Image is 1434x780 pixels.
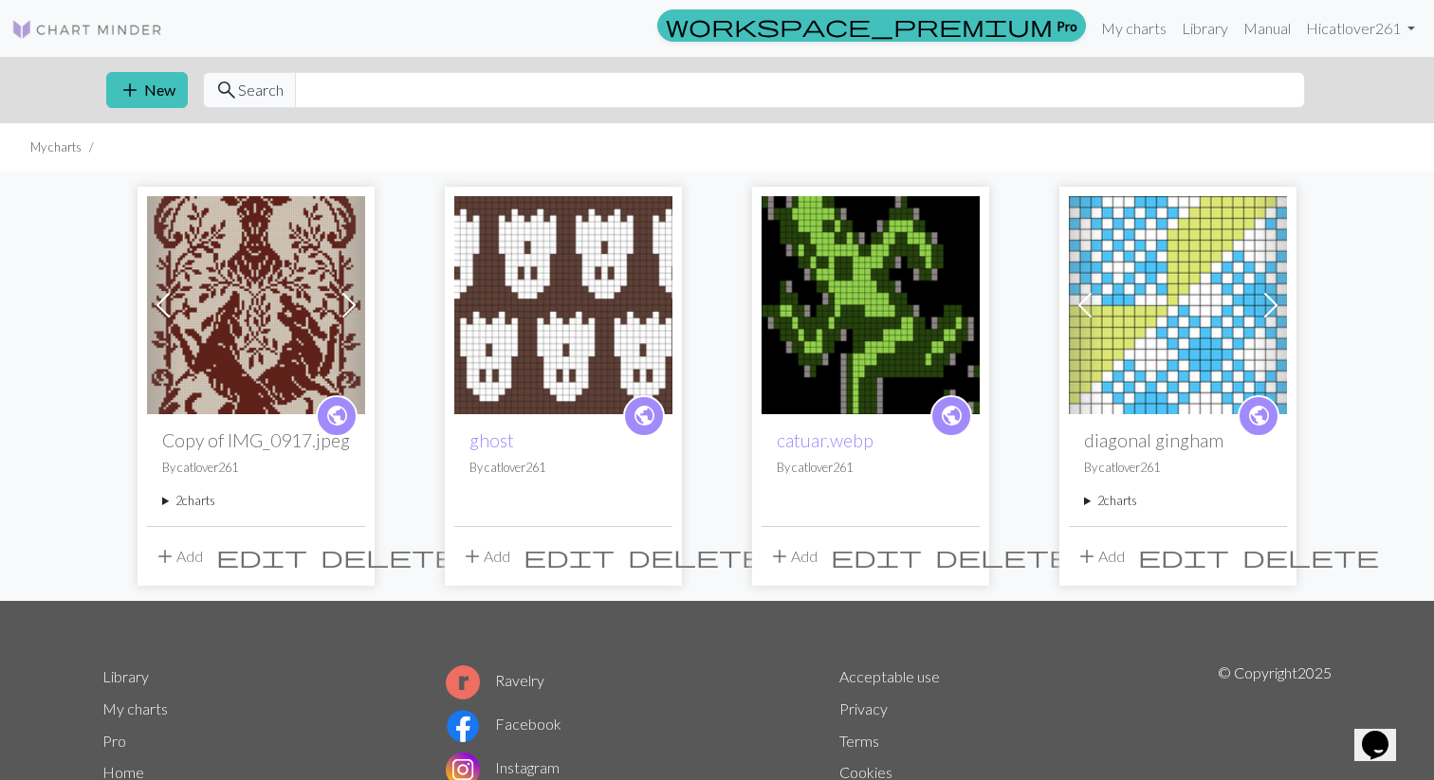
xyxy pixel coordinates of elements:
[831,543,922,570] span: edit
[1069,196,1287,414] img: diagonal gingham
[454,538,517,574] button: Add
[1084,459,1272,477] p: By catlover261
[935,543,1072,570] span: delete
[1084,492,1272,510] summary: 2charts
[524,543,615,570] span: edit
[633,397,656,435] i: public
[325,401,349,430] span: public
[162,459,350,477] p: By catlover261
[314,538,464,574] button: Delete
[106,72,188,108] button: New
[446,671,544,689] a: Ravelry
[940,397,964,435] i: public
[446,758,560,776] a: Instagram
[657,9,1086,42] a: Pro
[102,699,168,717] a: My charts
[1084,429,1272,451] h2: diagonal gingham
[147,538,210,574] button: Add
[1236,9,1298,47] a: Manual
[119,77,141,103] span: add
[1174,9,1236,47] a: Library
[446,715,561,733] a: Facebook
[1069,294,1287,312] a: diagonal gingham
[517,538,621,574] button: Edit
[628,543,764,570] span: delete
[216,543,307,570] span: edit
[1238,395,1279,437] a: public
[162,429,350,451] h2: Copy of IMG_0917.jpeg
[210,538,314,574] button: Edit
[469,429,514,451] a: ghost
[102,667,149,685] a: Library
[831,545,922,568] i: Edit
[1131,538,1236,574] button: Edit
[102,732,126,750] a: Pro
[11,18,163,41] img: Logo
[1138,543,1229,570] span: edit
[147,294,365,312] a: IMG_0917.jpeg
[1075,543,1098,570] span: add
[446,665,480,699] img: Ravelry logo
[762,538,824,574] button: Add
[1236,538,1386,574] button: Delete
[316,395,358,437] a: public
[762,294,980,312] a: catuar.webp
[162,492,350,510] summary: 2charts
[325,397,349,435] i: public
[839,667,940,685] a: Acceptable use
[1138,545,1229,568] i: Edit
[321,543,457,570] span: delete
[1247,397,1271,435] i: public
[1069,538,1131,574] button: Add
[762,196,980,414] img: catuar.webp
[1094,9,1174,47] a: My charts
[154,543,176,570] span: add
[824,538,928,574] button: Edit
[216,545,307,568] i: Edit
[469,459,657,477] p: By catlover261
[30,138,82,156] li: My charts
[940,401,964,430] span: public
[777,429,873,451] a: catuar.webp
[928,538,1078,574] button: Delete
[633,401,656,430] span: public
[454,294,672,312] a: ghost
[215,77,238,103] span: search
[524,545,615,568] i: Edit
[1354,704,1415,761] iframe: chat widget
[930,395,972,437] a: public
[1242,543,1379,570] span: delete
[777,459,965,477] p: By catlover261
[454,196,672,414] img: ghost
[446,709,480,743] img: Facebook logo
[839,699,888,717] a: Privacy
[238,79,284,101] span: Search
[1247,401,1271,430] span: public
[666,12,1053,39] span: workspace_premium
[461,543,484,570] span: add
[621,538,771,574] button: Delete
[768,543,791,570] span: add
[623,395,665,437] a: public
[839,732,879,750] a: Terms
[1298,9,1423,47] a: Hicatlover261
[147,196,365,414] img: IMG_0917.jpeg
